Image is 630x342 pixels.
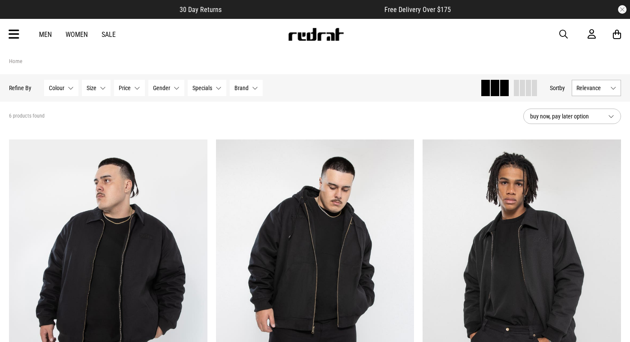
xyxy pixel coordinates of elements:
img: Redrat logo [288,28,344,41]
a: Men [39,30,52,39]
button: Sortby [550,83,565,93]
span: Gender [153,85,170,91]
span: Specials [192,85,212,91]
a: Women [66,30,88,39]
p: Refine By [9,85,31,91]
button: Specials [188,80,226,96]
span: Size [87,85,96,91]
button: Size [82,80,111,96]
button: Colour [44,80,78,96]
button: Price [114,80,145,96]
span: by [559,85,565,91]
a: Home [9,58,22,64]
span: 6 products found [9,113,45,120]
a: Sale [102,30,116,39]
button: Gender [148,80,184,96]
span: Relevance [576,85,607,91]
iframe: Customer reviews powered by Trustpilot [239,5,367,14]
span: 30 Day Returns [180,6,222,14]
span: Price [119,85,131,91]
span: Free Delivery Over $175 [384,6,451,14]
button: buy now, pay later option [523,109,621,124]
span: Colour [49,85,64,91]
button: Brand [230,80,263,96]
span: buy now, pay later option [530,111,601,121]
span: Brand [234,85,249,91]
button: Relevance [572,80,621,96]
